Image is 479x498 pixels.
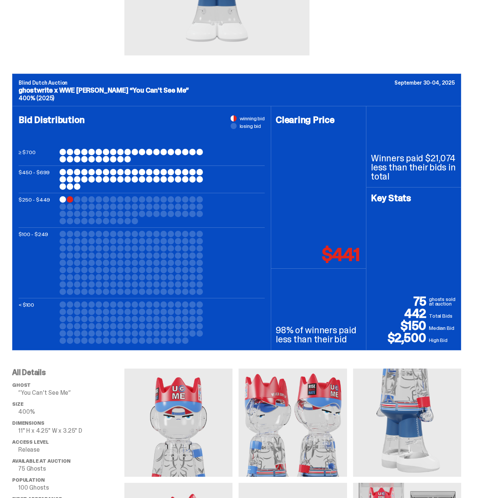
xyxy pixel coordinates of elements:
p: $150 [371,320,429,332]
h4: Bid Distribution [19,115,265,149]
span: Available at Auction [12,458,71,464]
p: $441 [322,246,360,264]
img: media gallery image [353,369,461,477]
span: 400% (2025) [19,94,54,102]
p: ghostwrite x WWE [PERSON_NAME] “You Can't See Me” [19,87,455,94]
p: Total Bids [429,312,456,320]
span: losing bid [240,123,261,129]
p: 98% of winners paid less than their bid [276,326,361,344]
p: Release [18,447,124,453]
p: Winners paid $21,074 less than their bids in total [371,154,456,181]
p: High Bid [429,336,456,344]
h4: Clearing Price [276,115,361,124]
p: 75 Ghosts [18,466,124,472]
span: Population [12,477,44,483]
p: < $100 [19,301,57,344]
p: “You Can't See Me” [18,390,124,396]
p: $100 - $249 [19,231,57,295]
p: 400% [18,409,124,415]
h4: Key Stats [371,194,456,203]
img: media gallery image [239,369,347,477]
span: winning bid [240,116,265,121]
p: ≥ $700 [19,149,57,162]
span: ghost [12,382,31,388]
p: Median Bid [429,324,456,332]
p: $2,500 [371,332,429,344]
p: Blind Dutch Auction [19,80,455,85]
p: 75 [371,295,429,307]
p: 442 [371,307,429,320]
span: Access Level [12,439,49,445]
p: $450 - $699 [19,169,57,190]
p: All Details [12,369,124,376]
p: $250 - $449 [19,196,57,224]
p: September 30-04, 2025 [394,80,455,85]
img: media gallery image [124,369,232,477]
span: Size [12,401,23,407]
p: 100 Ghosts [18,485,124,491]
p: 11" H x 4.25" W x 3.25" D [18,428,124,434]
p: ghosts sold at auction [429,297,456,307]
span: Dimensions [12,420,44,426]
